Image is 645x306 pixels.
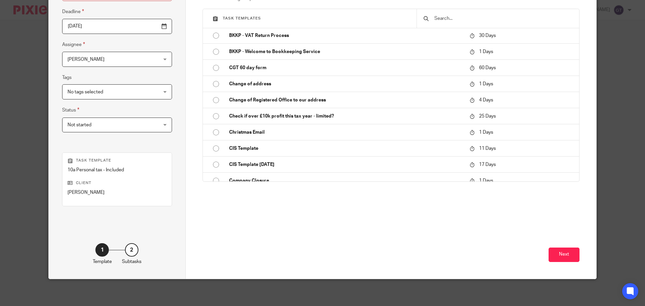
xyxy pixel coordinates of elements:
[229,113,463,120] p: Check if over £10k profit this tax year - limited?
[62,74,72,81] label: Tags
[479,82,493,86] span: 1 Days
[62,106,79,114] label: Status
[479,178,493,183] span: 1 Days
[229,32,463,39] p: BKKP - VAT Return Process
[549,248,579,262] button: Next
[122,258,141,265] p: Subtasks
[95,243,109,257] div: 1
[479,114,496,119] span: 25 Days
[68,123,91,127] span: Not started
[479,98,493,102] span: 4 Days
[479,162,496,167] span: 17 Days
[479,130,493,135] span: 1 Days
[62,8,84,15] label: Deadline
[229,97,463,103] p: Change of Registered Office to our address
[434,15,572,22] input: Search...
[93,258,112,265] p: Template
[68,167,167,173] p: 10a Personal tax - Included
[229,81,463,87] p: Change of address
[68,90,103,94] span: No tags selected
[68,180,167,186] p: Client
[479,33,496,38] span: 30 Days
[229,48,463,55] p: BKKP - Welcome to Bookkeeping Service
[479,65,496,70] span: 60 Days
[229,177,463,184] p: Company Closure
[229,64,463,71] p: CGT 60 day form
[62,41,85,48] label: Assignee
[68,189,167,196] p: [PERSON_NAME]
[229,129,463,136] p: Christmas Email
[229,145,463,152] p: CIS Template
[229,161,463,168] p: CIS Template [DATE]
[68,57,104,62] span: [PERSON_NAME]
[68,158,167,163] p: Task template
[223,16,261,20] span: Task templates
[62,19,172,34] input: Pick a date
[479,49,493,54] span: 1 Days
[125,243,138,257] div: 2
[479,146,496,151] span: 11 Days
